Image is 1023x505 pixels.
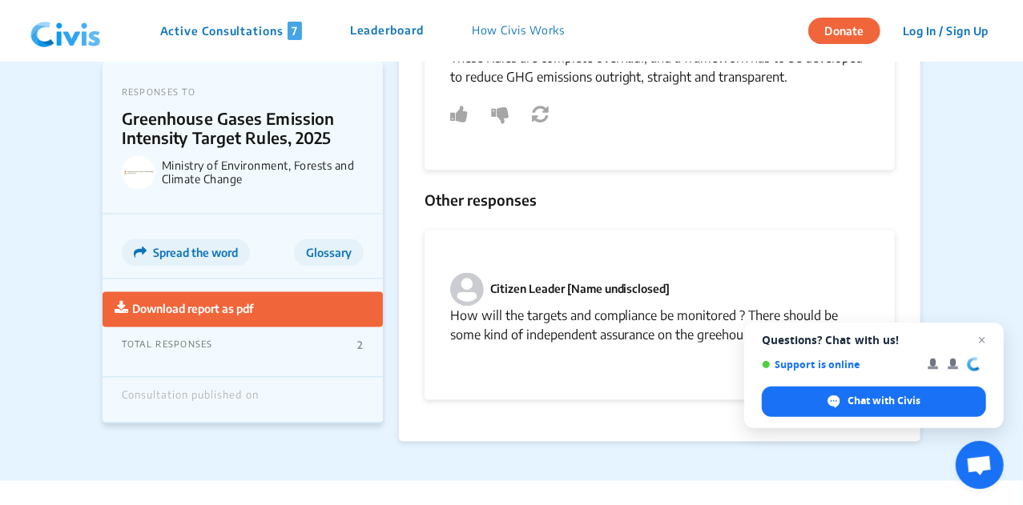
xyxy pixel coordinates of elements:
p: 2 [357,339,363,352]
p: Active Consultations [160,22,302,40]
p: RESPONSES TO [122,86,364,97]
button: Donate [808,18,880,44]
button: Spread the word [122,239,250,267]
p: Citizen Leader [Name undisclosed] [490,281,671,299]
p: How Civis Works [472,22,566,40]
p: These Rules are complete overhaul, and a framework has to be developed to reduce GHG emissions ou... [450,48,870,86]
span: Questions? Chat with us! [762,334,986,347]
p: TOTAL RESPONSES [122,339,213,352]
p: Greenhouse Gases Emission Intensity Target Rules, 2025 [122,110,340,148]
p: How will the targets and compliance be monitored ? There should be some kind of independent assur... [450,307,870,345]
button: Log In / Sign Up [892,18,999,43]
span: Chat with Civis [762,387,986,417]
p: Other responses [425,190,896,211]
p: Leaderboard [350,22,424,40]
img: navlogo.png [24,7,107,55]
span: 7 [288,22,302,40]
img: person-default.svg [450,273,484,307]
a: Open chat [956,441,1004,489]
span: Glossary [306,246,352,260]
img: Ministry of Environment, Forests and Climate Change logo [122,156,155,190]
button: Glossary [294,239,364,267]
div: Consultation published on [122,390,259,411]
span: Support is online [762,359,916,371]
a: Donate [808,22,892,38]
p: Ministry of Environment, Forests and Climate Change [162,159,364,186]
span: Spread the word [153,246,238,260]
span: Download report as pdf [132,303,253,316]
button: Download report as pdf [103,292,383,327]
span: Chat with Civis [848,394,920,408]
